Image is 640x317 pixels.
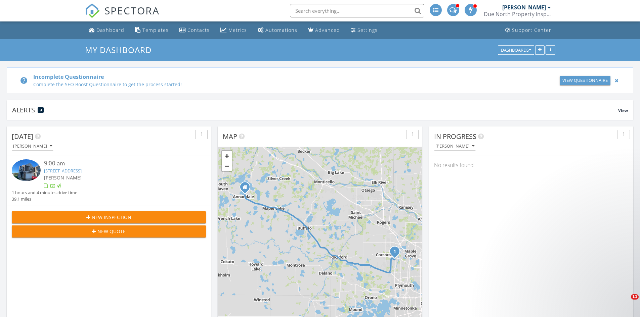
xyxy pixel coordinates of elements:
[85,3,100,18] img: The Best Home Inspection Software - Spectora
[20,76,28,85] i: help
[13,144,52,149] div: [PERSON_NAME]
[104,3,160,17] span: SPECTORA
[85,44,157,55] a: My Dashboard
[348,24,380,37] a: Settings
[290,4,424,17] input: Search everything...
[228,27,247,33] div: Metrics
[85,9,160,23] a: SPECTORA
[187,27,210,33] div: Contacts
[97,228,126,235] span: New Quote
[142,27,169,33] div: Templates
[357,27,378,33] div: Settings
[12,105,618,114] div: Alerts
[12,142,53,151] button: [PERSON_NAME]
[631,294,639,300] span: 11
[33,73,522,81] div: Incomplete Questionnaire
[501,48,531,52] div: Dashboards
[265,27,297,33] div: Automations
[512,27,551,33] div: Support Center
[44,168,82,174] a: [STREET_ADDRESS]
[498,45,534,55] button: Dashboards
[12,159,206,202] a: 9:00 am [STREET_ADDRESS] [PERSON_NAME] 1 hours and 4 minutes drive time 39.1 miles
[33,81,522,88] div: Complete the SEO Boost Questionnaire to get the process started!
[40,108,42,112] span: 9
[255,24,300,37] a: Automations (Advanced)
[503,24,554,37] a: Support Center
[315,27,340,33] div: Advanced
[222,161,232,171] a: Zoom out
[12,225,206,237] button: New Quote
[12,132,33,141] span: [DATE]
[44,174,82,181] span: [PERSON_NAME]
[434,132,476,141] span: In Progress
[218,24,250,37] a: Metrics
[86,24,127,37] a: Dashboard
[502,4,546,11] div: [PERSON_NAME]
[618,108,628,113] span: View
[12,159,41,181] img: 9522991%2Freports%2Fafb211e7-bdc2-4b33-95bc-82074670f985%2Fcover_photos%2FLlNaDTmJRHjEedyuQfQf%2F...
[177,24,212,37] a: Contacts
[395,251,399,255] div: 17849 70th Pl N, Osseo, MN 55311
[393,250,396,254] i: 1
[44,159,190,168] div: 9:00 am
[132,24,171,37] a: Templates
[223,132,237,141] span: Map
[434,142,476,151] button: [PERSON_NAME]
[484,11,551,17] div: Due North Property Inspection
[96,27,124,33] div: Dashboard
[560,76,610,85] a: View Questionnaire
[245,187,249,191] div: 445 Pleasant Ave N, Annandale Minnesota 55302
[12,211,206,223] button: New Inspection
[435,144,474,149] div: [PERSON_NAME]
[12,196,77,202] div: 39.1 miles
[12,190,77,196] div: 1 hours and 4 minutes drive time
[92,214,131,221] span: New Inspection
[429,156,633,174] div: No results found
[222,151,232,161] a: Zoom in
[617,294,633,310] iframe: Intercom live chat
[562,77,608,84] div: View Questionnaire
[305,24,343,37] a: Advanced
